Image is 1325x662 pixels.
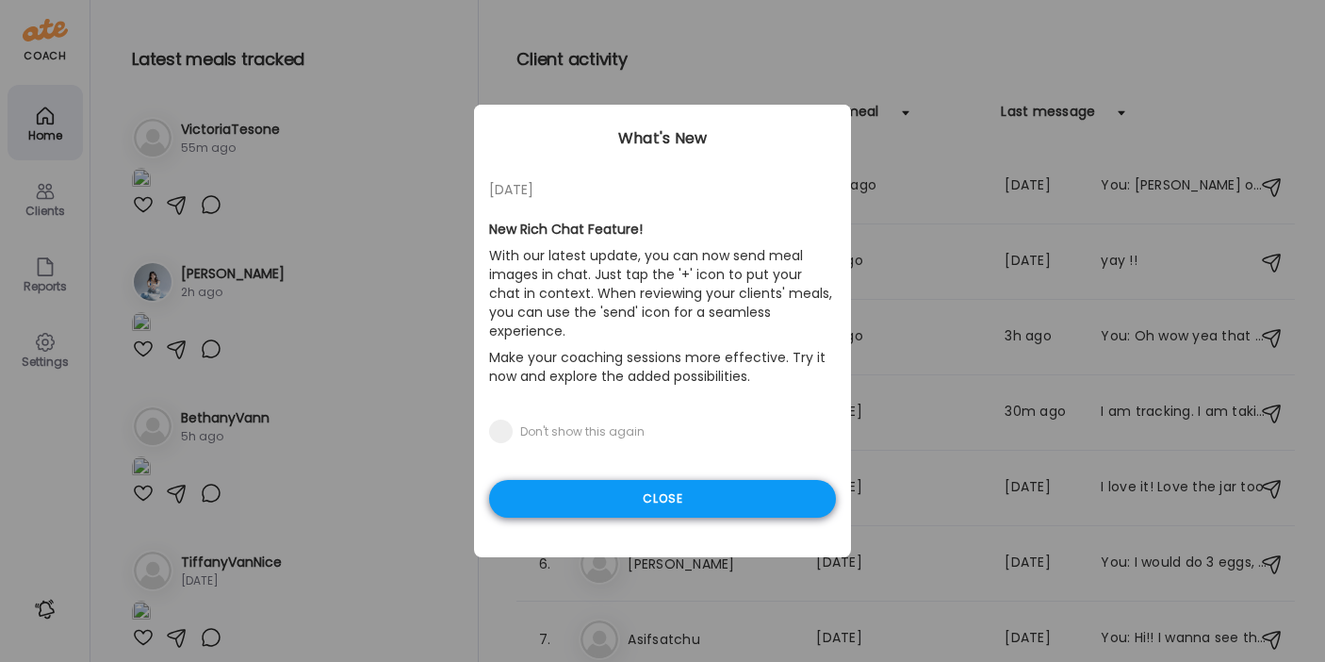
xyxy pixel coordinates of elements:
div: [DATE] [489,178,836,201]
p: Make your coaching sessions more effective. Try it now and explore the added possibilities. [489,344,836,389]
div: Don't show this again [520,424,645,439]
div: What's New [474,127,851,150]
div: Close [489,480,836,518]
p: With our latest update, you can now send meal images in chat. Just tap the '+' icon to put your c... [489,242,836,344]
b: New Rich Chat Feature! [489,220,643,239]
